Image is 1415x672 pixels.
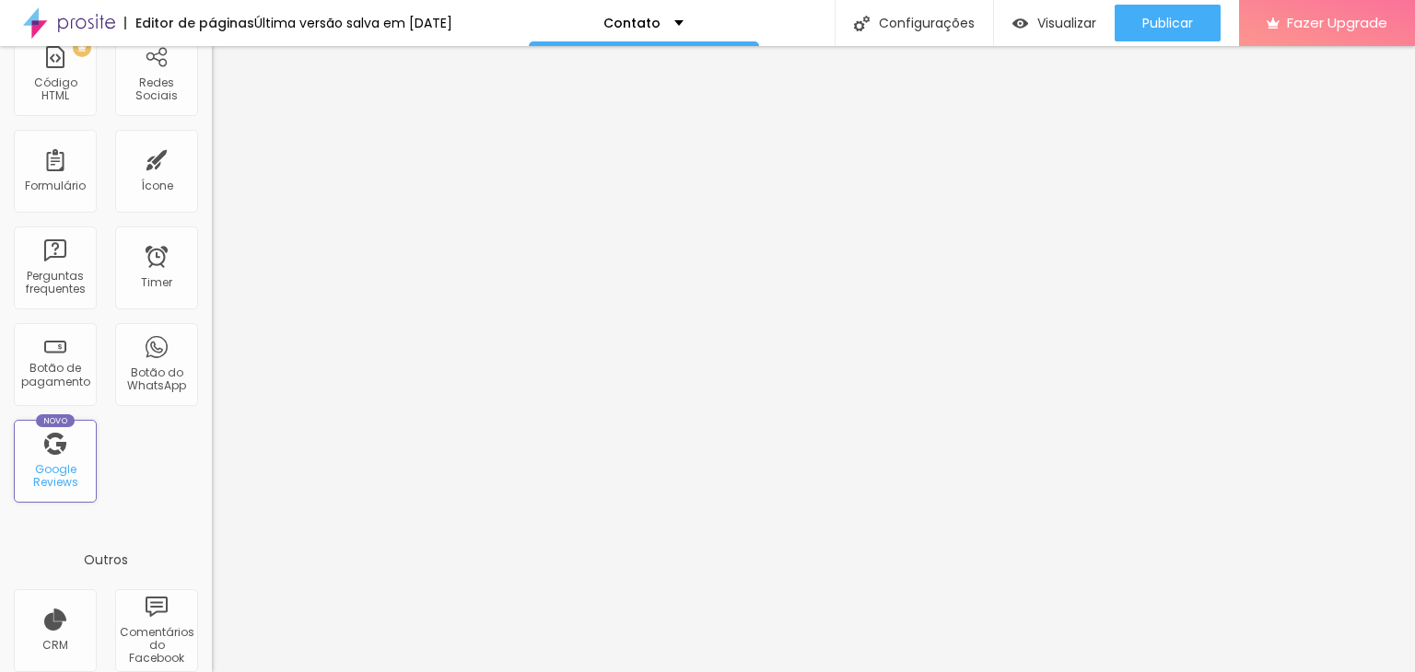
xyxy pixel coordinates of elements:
div: Timer [141,276,172,289]
div: CRM [42,639,68,652]
button: Publicar [1115,5,1221,41]
p: Contato [603,17,661,29]
div: Redes Sociais [120,76,193,103]
div: Botão do WhatsApp [120,366,193,393]
div: Comentários do Facebook [120,626,193,666]
span: Fazer Upgrade [1287,15,1387,30]
div: Perguntas frequentes [18,270,91,296]
div: Formulário [25,180,86,192]
img: Icone [854,16,870,31]
button: Visualizar [994,5,1115,41]
img: view-1.svg [1012,16,1028,31]
div: Botão de pagamento [18,362,91,388]
iframe: Editor [212,46,1415,672]
div: Código HTML [18,76,91,103]
span: Visualizar [1037,16,1096,30]
div: Última versão salva em [DATE] [254,17,452,29]
div: Google Reviews [18,463,91,490]
div: Ícone [141,180,173,192]
div: Editor de páginas [124,17,254,29]
span: Publicar [1142,16,1193,30]
div: Novo [36,414,76,427]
